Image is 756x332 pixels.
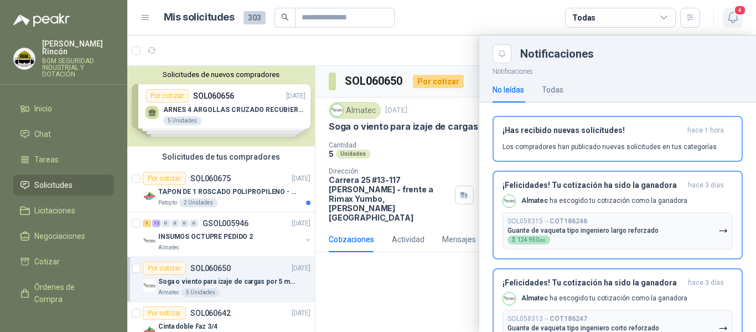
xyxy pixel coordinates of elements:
a: Licitaciones [13,200,114,221]
span: hace 1 hora [687,126,724,135]
div: $ [508,236,550,244]
img: Company Logo [503,195,515,207]
div: Notificaciones [520,48,743,59]
span: 303 [244,11,266,24]
b: COT186246 [550,217,587,225]
span: Inicio [34,103,52,115]
b: COT186247 [550,315,587,323]
a: Solicitudes [13,175,114,196]
span: 124.950 [517,237,546,243]
img: Company Logo [14,48,35,69]
a: Cotizar [13,251,114,272]
h1: Mis solicitudes [164,9,235,25]
span: Licitaciones [34,205,75,217]
span: Órdenes de Compra [34,281,103,305]
span: hace 3 días [688,181,724,190]
span: Tareas [34,154,59,166]
div: Todas [542,84,563,96]
span: Negociaciones [34,230,85,242]
span: hace 3 días [688,278,724,288]
p: Los compradores han publicado nuevas solicitudes en tus categorías. [503,142,718,152]
a: Tareas [13,149,114,170]
div: Todas [572,12,596,24]
p: ha escogido tu cotización como la ganadora [521,294,687,303]
span: ,00 [539,238,546,243]
button: 4 [723,8,743,28]
p: SOL058315 → [508,217,587,226]
p: Guante de vaqueta tipo ingeniero largo reforzado [508,227,659,234]
span: search [281,13,289,21]
b: Almatec [521,197,548,205]
p: SOL058313 → [508,315,587,323]
img: Company Logo [503,293,515,305]
div: No leídas [493,84,524,96]
span: Solicitudes [34,179,73,191]
p: Guante de vaqueta tipo ingeniero corto reforzado [508,324,659,332]
img: Logo peakr [13,13,70,27]
p: [PERSON_NAME] Rincón [42,40,114,55]
a: Chat [13,124,114,145]
a: Inicio [13,98,114,119]
p: BGM SEGURIDAD INDUSTRIAL Y DOTACIÓN [42,58,114,78]
a: Órdenes de Compra [13,277,114,310]
p: ha escogido tu cotización como la ganadora [521,196,687,206]
a: Negociaciones [13,226,114,247]
button: ¡Felicidades! Tu cotización ha sido la ganadorahace 3 días Company LogoAlmatec ha escogido tu cot... [493,171,743,259]
h3: ¡Felicidades! Tu cotización ha sido la ganadora [503,278,683,288]
span: 4 [734,5,746,16]
button: SOL058315→COT186246Guante de vaqueta tipo ingeniero largo reforzado$124.950,00 [503,212,733,249]
span: Chat [34,128,51,140]
p: Notificaciones [479,63,756,77]
h3: ¡Has recibido nuevas solicitudes! [503,126,683,135]
button: Close [493,44,511,63]
span: Cotizar [34,256,60,268]
h3: ¡Felicidades! Tu cotización ha sido la ganadora [503,181,683,190]
button: ¡Has recibido nuevas solicitudes!hace 1 hora Los compradores han publicado nuevas solicitudes en ... [493,116,743,162]
b: Almatec [521,294,548,302]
